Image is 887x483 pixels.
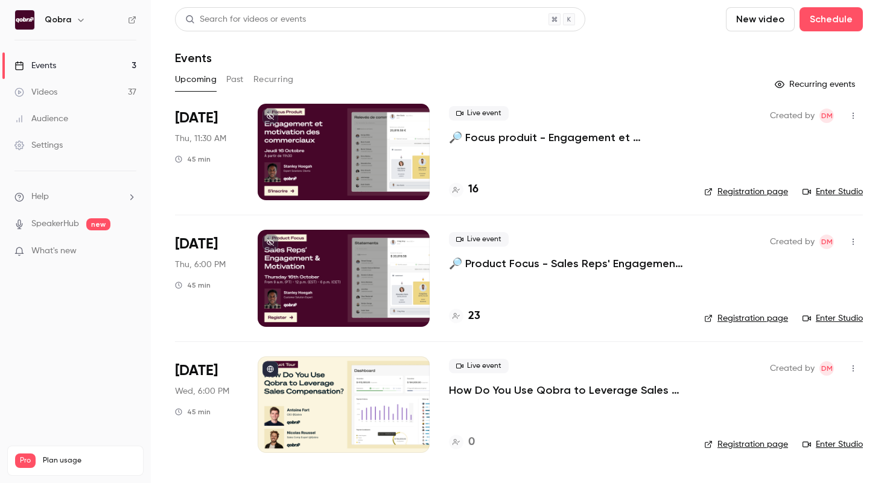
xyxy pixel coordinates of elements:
a: Registration page [704,438,788,450]
span: Help [31,191,49,203]
a: 23 [449,308,480,324]
span: Created by [770,361,815,376]
span: Dylan Manceau [819,109,834,123]
span: Thu, 6:00 PM [175,259,226,271]
a: 🔎 Product Focus - Sales Reps' Engagement & Motivation [449,256,685,271]
span: [DATE] [175,361,218,380]
span: Dylan Manceau [819,361,834,376]
span: [DATE] [175,109,218,128]
span: Created by [770,109,815,123]
span: DM [821,361,833,376]
span: Dylan Manceau [819,235,834,249]
a: Registration page [704,312,788,324]
div: Oct 16 Thu, 11:30 AM (Europe/Paris) [175,104,238,200]
button: Past [226,70,244,89]
div: Audience [14,113,68,125]
div: Oct 16 Thu, 6:00 PM (Europe/Paris) [175,230,238,326]
div: Nov 5 Wed, 6:00 PM (Europe/Paris) [175,356,238,453]
h4: 0 [468,434,475,450]
h1: Events [175,51,212,65]
span: DM [821,109,833,123]
a: 🔎 Focus produit - Engagement et motivation des commerciaux [449,130,685,145]
span: Wed, 6:00 PM [175,385,229,397]
button: Upcoming [175,70,217,89]
div: 45 min [175,154,211,164]
a: Registration page [704,186,788,198]
h4: 16 [468,182,478,198]
a: Enter Studio [803,312,863,324]
span: Plan usage [43,456,136,466]
span: Thu, 11:30 AM [175,133,226,145]
span: Live event [449,359,509,373]
div: 45 min [175,407,211,417]
a: 16 [449,182,478,198]
button: Recurring [253,70,294,89]
span: Live event [449,106,509,121]
a: Enter Studio [803,438,863,450]
div: Search for videos or events [185,13,306,26]
span: DM [821,235,833,249]
img: Qobra [15,10,34,30]
span: Created by [770,235,815,249]
li: help-dropdown-opener [14,191,136,203]
h6: Qobra [45,14,71,26]
button: New video [726,7,795,31]
a: How Do You Use Qobra to Leverage Sales Compensation? [449,383,685,397]
span: [DATE] [175,235,218,254]
h4: 23 [468,308,480,324]
span: Pro [15,453,36,468]
a: SpeakerHub [31,218,79,230]
span: new [86,218,110,230]
div: Events [14,60,56,72]
span: Live event [449,232,509,247]
a: 0 [449,434,475,450]
div: Settings [14,139,63,151]
button: Schedule [800,7,863,31]
div: 45 min [175,280,211,290]
span: What's new [31,245,77,257]
div: Videos [14,86,57,98]
iframe: Noticeable Trigger [122,246,136,257]
a: Enter Studio [803,186,863,198]
button: Recurring events [769,75,863,94]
